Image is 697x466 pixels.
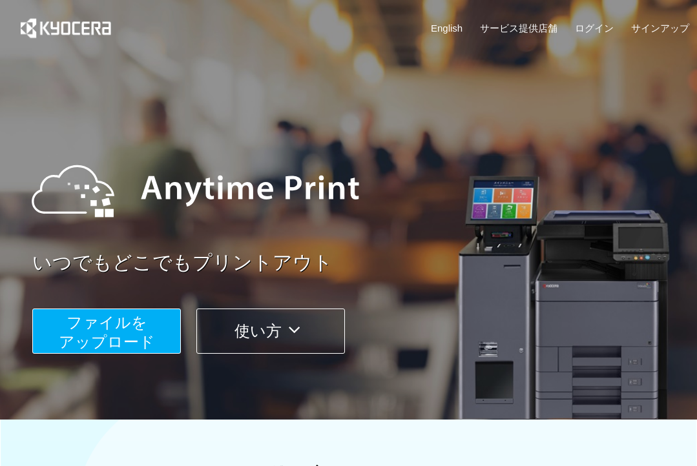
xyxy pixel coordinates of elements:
[575,21,614,35] a: ログイン
[431,21,463,35] a: English
[196,309,345,354] button: 使い方
[480,21,557,35] a: サービス提供店舗
[59,314,155,350] span: ファイルを ​​アップロード
[631,21,689,35] a: サインアップ
[32,249,697,277] a: いつでもどこでもプリントアウト
[32,309,181,354] button: ファイルを​​アップロード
